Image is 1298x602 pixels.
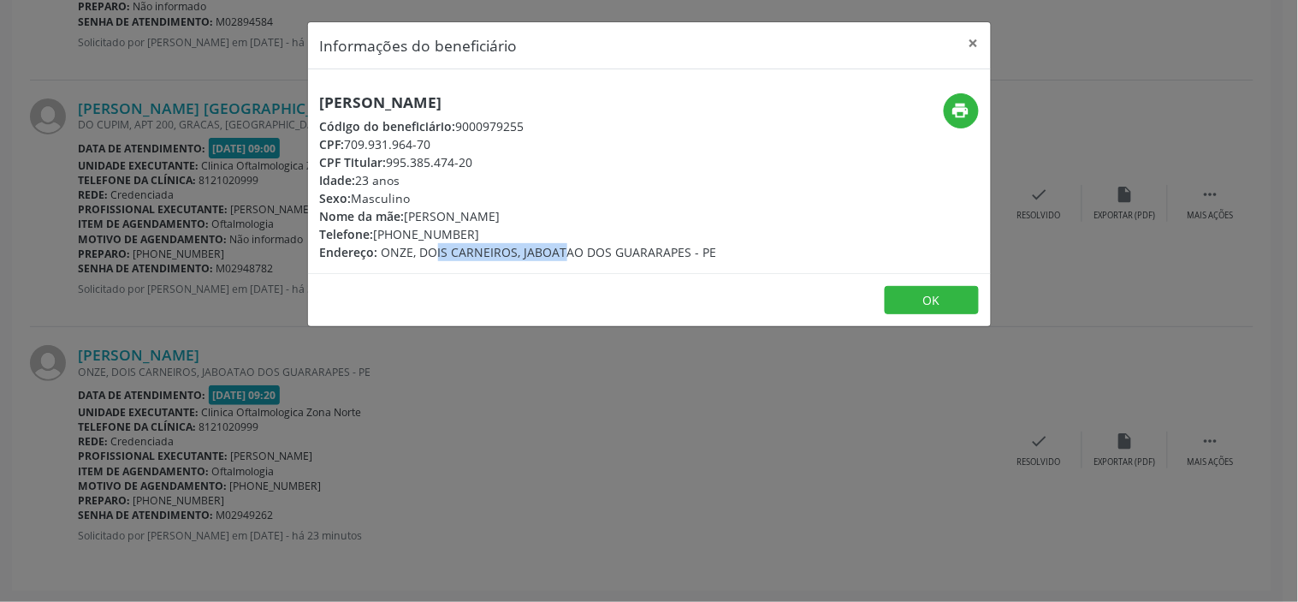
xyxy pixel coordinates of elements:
h5: [PERSON_NAME] [320,93,717,111]
div: 23 anos [320,171,717,189]
div: [PHONE_NUMBER] [320,225,717,243]
i: print [951,101,970,120]
span: CPF Titular: [320,154,387,170]
span: Endereço: [320,244,378,260]
span: Sexo: [320,190,352,206]
span: CPF: [320,136,345,152]
div: 995.385.474-20 [320,153,717,171]
button: print [944,93,979,128]
div: Masculino [320,189,717,207]
span: Código do beneficiário: [320,118,456,134]
button: Close [957,22,991,64]
button: OK [885,286,979,315]
span: ONZE, DOIS CARNEIROS, JABOATAO DOS GUARARAPES - PE [382,244,717,260]
span: Telefone: [320,226,374,242]
h5: Informações do beneficiário [320,34,518,57]
div: [PERSON_NAME] [320,207,717,225]
div: 709.931.964-70 [320,135,717,153]
span: Nome da mãe: [320,208,405,224]
span: Idade: [320,172,356,188]
div: 9000979255 [320,117,717,135]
